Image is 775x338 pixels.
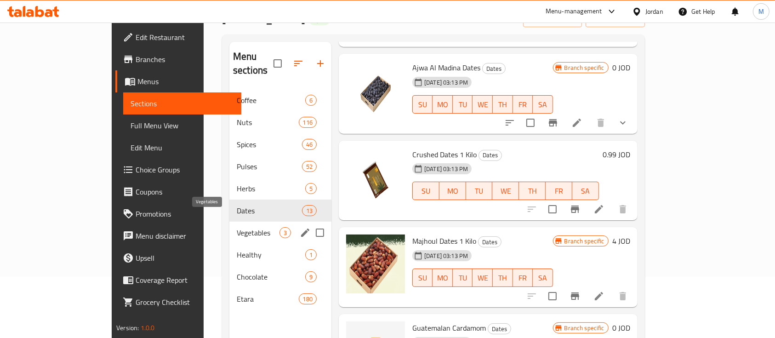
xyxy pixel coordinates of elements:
div: Menu-management [546,6,602,17]
div: items [279,227,291,238]
span: FR [517,98,530,111]
button: WE [473,95,493,114]
img: Majhoul Dates 1 Kilo [346,235,405,293]
a: Branches [115,48,241,70]
a: Choice Groups [115,159,241,181]
span: Select to update [521,113,540,132]
button: SU [412,95,433,114]
span: Healthy [237,249,305,260]
span: TU [470,184,489,198]
div: Herbs5 [229,178,331,200]
span: SU [416,271,429,285]
span: Etara [237,293,298,304]
button: edit [298,226,312,240]
button: WE [492,182,519,200]
button: delete [612,198,634,220]
span: [DATE] 03:13 PM [421,78,472,87]
span: TU [456,271,469,285]
button: FR [546,182,572,200]
button: Branch-specific-item [542,112,564,134]
h6: 0 JOD [612,321,630,334]
span: 180 [299,295,316,304]
button: TH [493,269,513,287]
span: Upsell [136,252,234,264]
span: Edit Menu [131,142,234,153]
span: Branch specific [561,63,608,72]
button: Branch-specific-item [564,285,586,307]
span: Menus [137,76,234,87]
span: Nuts [237,117,298,128]
span: 5 [306,184,316,193]
span: Herbs [237,183,305,194]
button: show more [612,112,634,134]
span: WE [476,98,489,111]
span: TH [523,184,542,198]
span: SA [536,98,549,111]
span: Dates [483,63,505,74]
div: items [305,249,317,260]
a: Menus [115,70,241,92]
div: Dates [488,323,511,334]
button: SA [572,182,599,200]
button: MO [433,95,453,114]
div: items [305,271,317,282]
button: WE [473,269,493,287]
span: export [593,13,638,24]
div: items [305,95,317,106]
span: Menu disclaimer [136,230,234,241]
button: delete [590,112,612,134]
span: Coffee [237,95,305,106]
div: Healthy1 [229,244,331,266]
div: Coffee6 [229,89,331,111]
div: items [302,205,317,216]
span: Dates [479,237,501,247]
button: Add section [309,52,331,74]
a: Edit Menu [123,137,241,159]
button: TU [453,269,473,287]
span: Select all sections [268,54,287,73]
h6: 0.99 JOD [603,148,630,161]
span: 46 [302,140,316,149]
div: items [299,293,317,304]
button: SA [533,95,553,114]
button: TU [453,95,473,114]
span: Dates [237,205,302,216]
button: FR [513,269,533,287]
span: Spices [237,139,302,150]
button: SA [533,269,553,287]
a: Grocery Checklist [115,291,241,313]
div: Dates [482,63,506,74]
span: Promotions [136,208,234,219]
span: Dates [479,150,501,160]
span: 9 [306,273,316,281]
div: Chocolate9 [229,266,331,288]
span: MO [436,271,449,285]
span: Branch specific [561,237,608,246]
span: WE [496,184,515,198]
span: Chocolate [237,271,305,282]
div: Spices46 [229,133,331,155]
div: Nuts116 [229,111,331,133]
span: Choice Groups [136,164,234,175]
span: Coverage Report [136,275,234,286]
span: Full Menu View [131,120,234,131]
span: MO [443,184,462,198]
div: Vegetables3edit [229,222,331,244]
span: 1.0.0 [141,322,155,334]
span: 1 [306,251,316,259]
span: Guatemalan Cardamom [412,321,486,335]
div: items [305,183,317,194]
span: TH [496,98,509,111]
span: [DATE] 03:13 PM [421,252,472,260]
button: SU [412,269,433,287]
span: 13 [302,206,316,215]
a: Coupons [115,181,241,203]
a: Upsell [115,247,241,269]
span: Majhoul Dates 1 Kilo [412,234,476,248]
span: 116 [299,118,316,127]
